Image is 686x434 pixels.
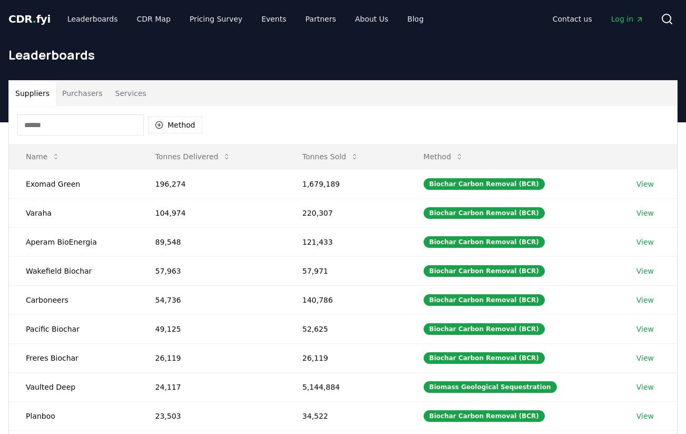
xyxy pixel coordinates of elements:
[147,146,240,167] button: Tonnes Delivered
[636,324,654,334] a: View
[139,401,286,430] td: 23,503
[286,169,407,198] td: 1,679,189
[544,9,601,28] a: Contact us
[139,343,286,372] td: 26,119
[139,169,286,198] td: 196,274
[139,285,286,314] td: 54,736
[636,382,654,392] a: View
[286,372,407,401] td: 5,144,884
[611,14,644,24] span: Log in
[636,353,654,363] a: View
[424,207,545,219] div: Biochar Carbon Removal (BCR)
[636,411,654,421] a: View
[8,46,678,63] h1: Leaderboards
[424,294,545,306] div: Biochar Carbon Removal (BCR)
[636,208,654,218] a: View
[415,146,473,167] button: Method
[424,265,545,277] div: Biochar Carbon Removal (BCR)
[286,227,407,256] td: 121,433
[286,256,407,285] td: 57,971
[129,9,179,28] a: CDR Map
[9,401,139,430] td: Planboo
[139,227,286,256] td: 89,548
[139,198,286,227] td: 104,974
[636,295,654,305] a: View
[59,9,432,28] nav: Main
[8,13,51,25] span: CDR fyi
[9,256,139,285] td: Wakefield Biochar
[9,372,139,401] td: Vaulted Deep
[109,81,153,106] button: Services
[33,13,36,25] span: .
[9,314,139,343] td: Pacific Biochar
[9,227,139,256] td: Aperam BioEnergia
[9,285,139,314] td: Carboneers
[603,9,652,28] a: Log in
[424,323,545,335] div: Biochar Carbon Removal (BCR)
[297,9,345,28] a: Partners
[286,343,407,372] td: 26,119
[9,81,56,106] button: Suppliers
[424,178,545,190] div: Biochar Carbon Removal (BCR)
[286,285,407,314] td: 140,786
[286,198,407,227] td: 220,307
[424,236,545,248] div: Biochar Carbon Removal (BCR)
[424,381,557,393] div: Biomass Geological Sequestration
[59,9,126,28] a: Leaderboards
[399,9,432,28] a: Blog
[286,314,407,343] td: 52,625
[181,9,251,28] a: Pricing Survey
[56,81,109,106] button: Purchasers
[636,179,654,189] a: View
[253,9,295,28] a: Events
[544,9,652,28] nav: Main
[17,146,68,167] button: Name
[294,146,367,167] button: Tonnes Sold
[139,314,286,343] td: 49,125
[8,12,51,26] a: CDR.fyi
[286,401,407,430] td: 34,522
[9,198,139,227] td: Varaha
[636,266,654,276] a: View
[139,372,286,401] td: 24,117
[139,256,286,285] td: 57,963
[9,343,139,372] td: Freres Biochar
[636,237,654,247] a: View
[347,9,397,28] a: About Us
[424,410,545,422] div: Biochar Carbon Removal (BCR)
[9,169,139,198] td: Exomad Green
[148,117,202,133] button: Method
[424,352,545,364] div: Biochar Carbon Removal (BCR)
